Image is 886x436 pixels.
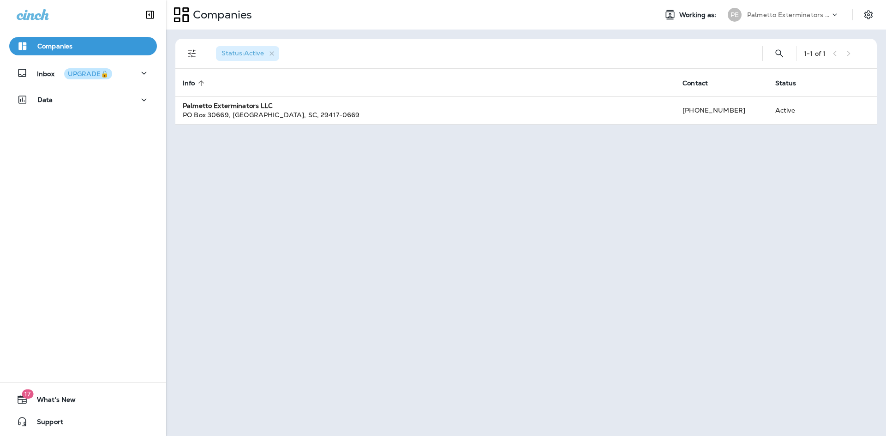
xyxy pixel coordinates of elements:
button: Collapse Sidebar [137,6,163,24]
button: Data [9,90,157,109]
span: Support [28,418,63,429]
span: Contact [682,79,720,87]
span: 17 [22,389,33,399]
div: UPGRADE🔒 [68,71,108,77]
span: Status [775,79,808,87]
button: Filters [183,44,201,63]
p: Companies [189,8,252,22]
button: Settings [860,6,877,23]
strong: Palmetto Exterminators LLC [183,102,273,110]
span: Status [775,79,796,87]
p: Inbox [37,68,112,78]
span: What's New [28,396,76,407]
p: Data [37,96,53,103]
button: 17What's New [9,390,157,409]
td: [PHONE_NUMBER] [675,96,767,124]
span: Info [183,79,207,87]
div: Status:Active [216,46,279,61]
span: Status : Active [221,49,264,57]
div: PE [728,8,742,22]
button: UPGRADE🔒 [64,68,112,79]
span: Working as: [679,11,718,19]
div: 1 - 1 of 1 [804,50,826,57]
td: Active [768,96,827,124]
button: InboxUPGRADE🔒 [9,64,157,82]
p: Palmetto Exterminators LLC [747,11,830,18]
p: Companies [37,42,72,50]
button: Support [9,412,157,431]
button: Companies [9,37,157,55]
button: Search Companies [770,44,789,63]
div: PO Box 30669 , [GEOGRAPHIC_DATA] , SC , 29417-0669 [183,110,668,119]
span: Info [183,79,195,87]
span: Contact [682,79,708,87]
